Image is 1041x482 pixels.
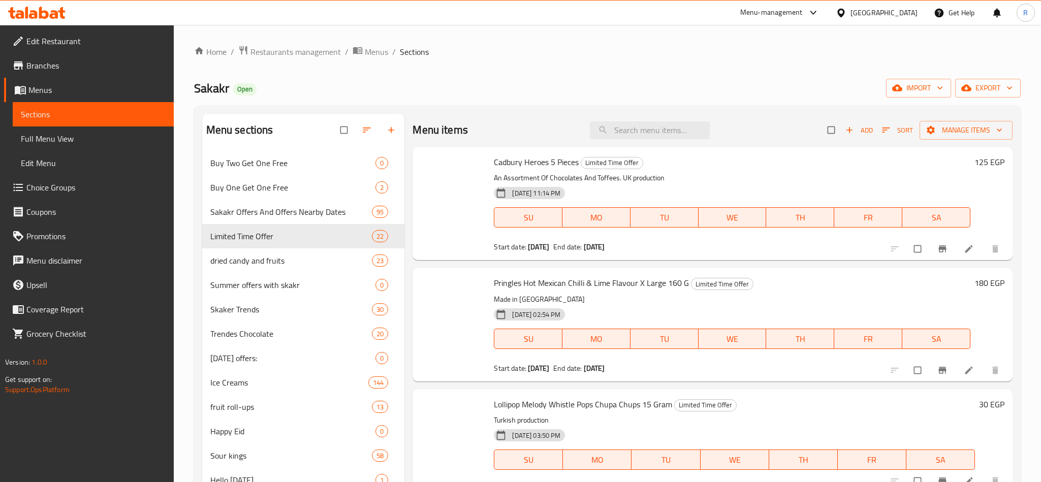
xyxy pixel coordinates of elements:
span: Limited Time Offer [691,278,753,290]
span: Coupons [26,206,166,218]
button: MO [563,449,632,470]
span: 0 [376,158,388,168]
button: SA [902,207,970,228]
button: Add [843,122,875,138]
div: items [375,425,388,437]
p: Turkish production [494,414,975,427]
span: End date: [553,240,582,253]
span: TH [770,210,830,225]
a: Menus [353,45,388,58]
span: Version: [5,356,30,369]
span: MO [567,453,627,467]
span: Select all sections [334,120,356,140]
span: Select section [822,120,843,140]
a: Edit Restaurant [4,29,174,53]
div: Summer offers with skakr0 [202,273,405,297]
div: items [375,157,388,169]
span: 20 [372,329,388,339]
button: import [886,79,951,98]
span: 2 [376,183,388,192]
li: / [345,46,349,58]
h6: 30 EGP [979,397,1004,411]
span: 0 [376,427,388,436]
b: [DATE] [528,362,549,375]
span: Grocery Checklist [26,328,166,340]
span: 0 [376,280,388,290]
span: Sakakr [194,77,229,100]
div: Monday offers: [210,352,376,364]
div: [GEOGRAPHIC_DATA] [850,7,918,18]
span: Buy One Get One Free [210,181,376,194]
span: 144 [369,378,388,388]
div: dried candy and fruits23 [202,248,405,273]
span: Sort [882,124,913,136]
div: Buy Two Get One Free [210,157,376,169]
button: Branch-specific-item [931,238,956,260]
span: Sections [21,108,166,120]
div: Skaker Trends [210,303,372,315]
a: Restaurants management [238,45,341,58]
span: Coverage Report [26,303,166,315]
span: 58 [372,451,388,461]
div: items [375,279,388,291]
div: Limited Time Offer [674,399,737,411]
button: TH [766,207,834,228]
div: Sour kings58 [202,443,405,468]
span: Trendes Chocolate [210,328,372,340]
input: search [590,121,710,139]
p: Made in [GEOGRAPHIC_DATA] [494,293,970,306]
span: 1.0.0 [31,356,47,369]
span: Menus [28,84,166,96]
span: Limited Time Offer [581,157,643,169]
button: FR [838,449,906,470]
button: delete [984,238,1008,260]
b: [DATE] [584,362,605,375]
button: WE [699,207,767,228]
button: FR [834,329,902,349]
div: Ice Creams144 [202,370,405,395]
div: Summer offers with skakr [210,279,376,291]
span: Lollipop Melody Whistle Pops Chupa Chups 15 Gram [494,397,672,412]
span: 0 [376,354,388,363]
span: SU [498,332,558,346]
button: SA [902,329,970,349]
span: [DATE] 11:14 PM [508,188,564,198]
div: Trendes Chocolate20 [202,322,405,346]
a: Edit menu item [964,365,976,375]
button: export [955,79,1021,98]
div: Menu-management [740,7,803,19]
button: MO [562,329,630,349]
div: items [368,376,388,389]
span: FR [838,210,898,225]
span: Pringles Hot Mexican Chilli & Lime Flavour X Large 160 G [494,275,689,291]
div: Limited Time Offer [210,230,372,242]
div: Skaker Trends30 [202,297,405,322]
span: Sakakr Offers And Offers Nearby Dates [210,206,372,218]
button: Branch-specific-item [931,359,956,381]
a: Full Menu View [13,126,174,151]
span: Select to update [908,361,929,380]
span: SA [906,332,966,346]
button: Sort [879,122,916,138]
span: import [894,82,943,94]
span: WE [705,453,765,467]
div: Happy Eid0 [202,419,405,443]
button: TH [766,329,834,349]
a: Menu disclaimer [4,248,174,273]
span: Limited Time Offer [675,399,736,411]
span: Sort items [875,122,920,138]
span: Upsell [26,279,166,291]
span: TH [770,332,830,346]
a: Edit Menu [13,151,174,175]
span: Menu disclaimer [26,254,166,267]
span: export [963,82,1013,94]
button: SU [494,329,562,349]
span: 22 [372,232,388,241]
div: items [372,328,388,340]
div: Ice Creams [210,376,368,389]
button: WE [701,449,769,470]
span: SA [906,210,966,225]
span: FR [838,332,898,346]
div: items [372,254,388,267]
span: TU [635,332,695,346]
